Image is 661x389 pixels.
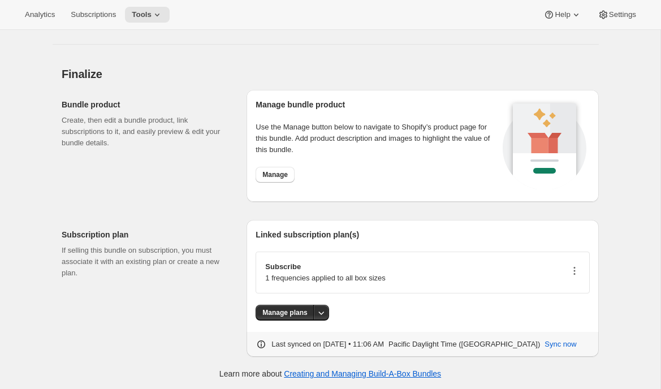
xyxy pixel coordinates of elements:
span: Tools [132,10,152,19]
h2: Bundle product [62,99,228,110]
button: Manage [256,167,295,183]
p: Create, then edit a bundle product, link subscriptions to it, and easily preview & edit your bund... [62,115,228,149]
h2: Finalize [62,67,599,81]
button: Subscriptions [64,7,123,23]
p: Pacific Daylight Time ([GEOGRAPHIC_DATA]) [388,339,540,350]
span: Subscriptions [71,10,116,19]
h2: Manage bundle product [256,99,499,110]
span: Settings [609,10,636,19]
p: Subscribe [265,261,385,273]
p: 1 frequencies applied to all box sizes [265,273,385,284]
h2: Subscription plan [62,229,228,240]
p: Use the Manage button below to navigate to Shopify’s product page for this bundle. Add product de... [256,122,499,155]
button: Analytics [18,7,62,23]
span: Manage plans [262,308,307,317]
span: Help [555,10,570,19]
span: Sync now [545,339,576,350]
h2: Linked subscription plan(s) [256,229,590,240]
button: Tools [125,7,170,23]
p: Learn more about [219,368,441,379]
button: Manage plans [256,305,314,321]
span: Manage [262,170,288,179]
p: Last synced on [DATE] • 11:06 AM [271,339,384,350]
button: More actions [313,305,329,321]
button: Settings [591,7,643,23]
a: Creating and Managing Build-A-Box Bundles [284,369,441,378]
span: Analytics [25,10,55,19]
button: Help [537,7,588,23]
button: Sync now [538,335,583,353]
p: If selling this bundle on subscription, you must associate it with an existing plan or create a n... [62,245,228,279]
